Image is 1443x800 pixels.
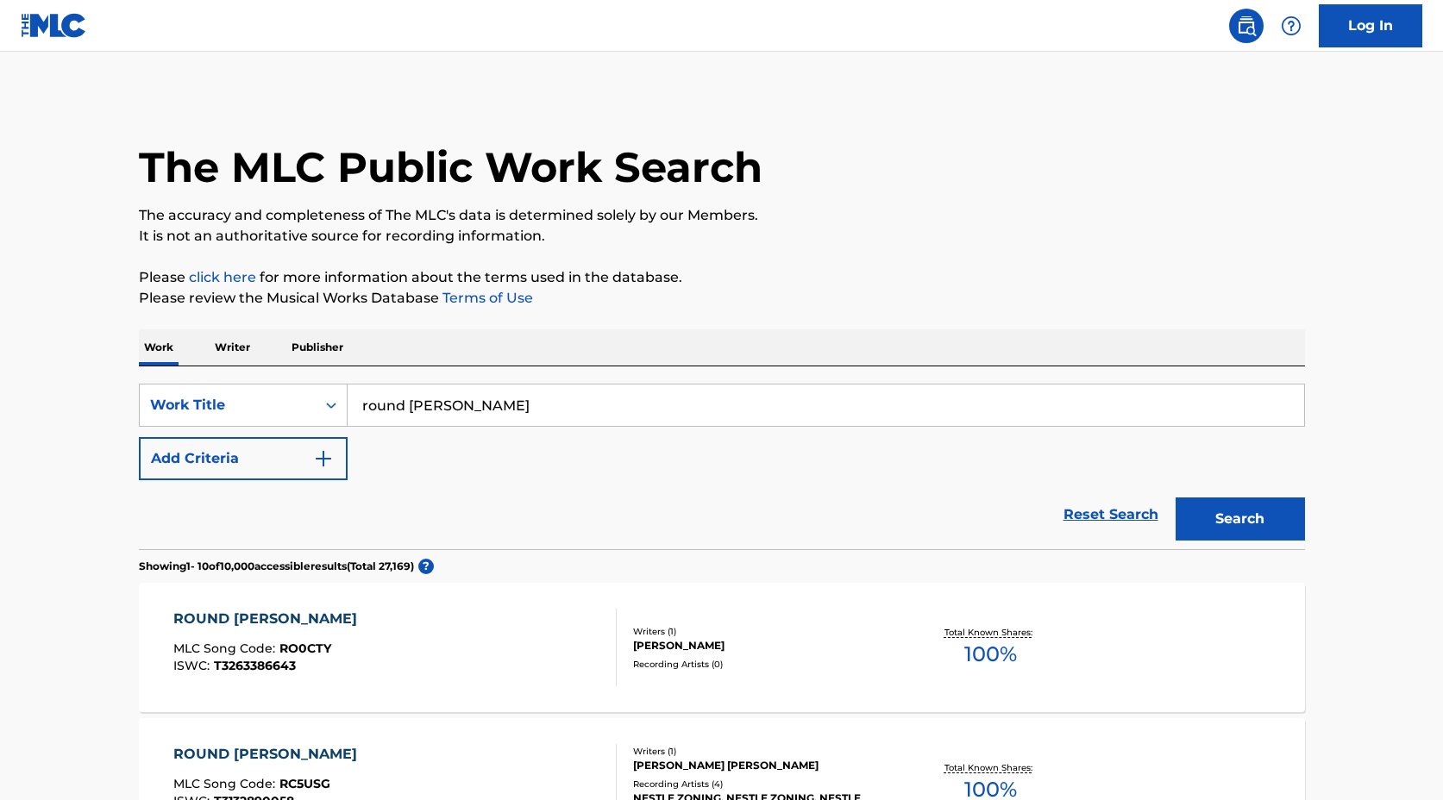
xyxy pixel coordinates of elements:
span: MLC Song Code : [173,641,279,656]
p: Showing 1 - 10 of 10,000 accessible results (Total 27,169 ) [139,559,414,574]
a: Terms of Use [439,290,533,306]
p: Total Known Shares: [944,761,1037,774]
span: MLC Song Code : [173,776,279,791]
div: ROUND [PERSON_NAME] [173,609,366,629]
img: search [1236,16,1257,36]
form: Search Form [139,384,1305,549]
a: click here [189,269,256,285]
span: T3263386643 [214,658,296,673]
div: Work Title [150,395,305,416]
button: Search [1176,497,1305,541]
p: The accuracy and completeness of The MLC's data is determined solely by our Members. [139,205,1305,226]
div: Help [1274,9,1308,43]
p: Please for more information about the terms used in the database. [139,267,1305,288]
img: MLC Logo [21,13,87,38]
span: RO0CTY [279,641,331,656]
p: Work [139,329,179,366]
a: Public Search [1229,9,1264,43]
div: [PERSON_NAME] [PERSON_NAME] [633,758,894,773]
p: It is not an authoritative source for recording information. [139,226,1305,247]
span: ? [418,559,434,574]
img: 9d2ae6d4665cec9f34b9.svg [313,448,334,469]
div: Writers ( 1 ) [633,745,894,758]
a: Reset Search [1055,496,1167,534]
div: ROUND [PERSON_NAME] [173,744,366,765]
a: Log In [1319,4,1422,47]
p: Writer [210,329,255,366]
div: Recording Artists ( 0 ) [633,658,894,671]
p: Please review the Musical Works Database [139,288,1305,309]
span: ISWC : [173,658,214,673]
img: help [1281,16,1302,36]
button: Add Criteria [139,437,348,480]
p: Total Known Shares: [944,626,1037,639]
div: Writers ( 1 ) [633,625,894,638]
div: [PERSON_NAME] [633,638,894,653]
h1: The MLC Public Work Search [139,141,762,193]
span: RC5USG [279,776,330,791]
a: ROUND [PERSON_NAME]MLC Song Code:RO0CTYISWC:T3263386643Writers (1)[PERSON_NAME]Recording Artists ... [139,583,1305,712]
div: Recording Artists ( 4 ) [633,778,894,791]
span: 100 % [964,639,1017,670]
p: Publisher [286,329,348,366]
